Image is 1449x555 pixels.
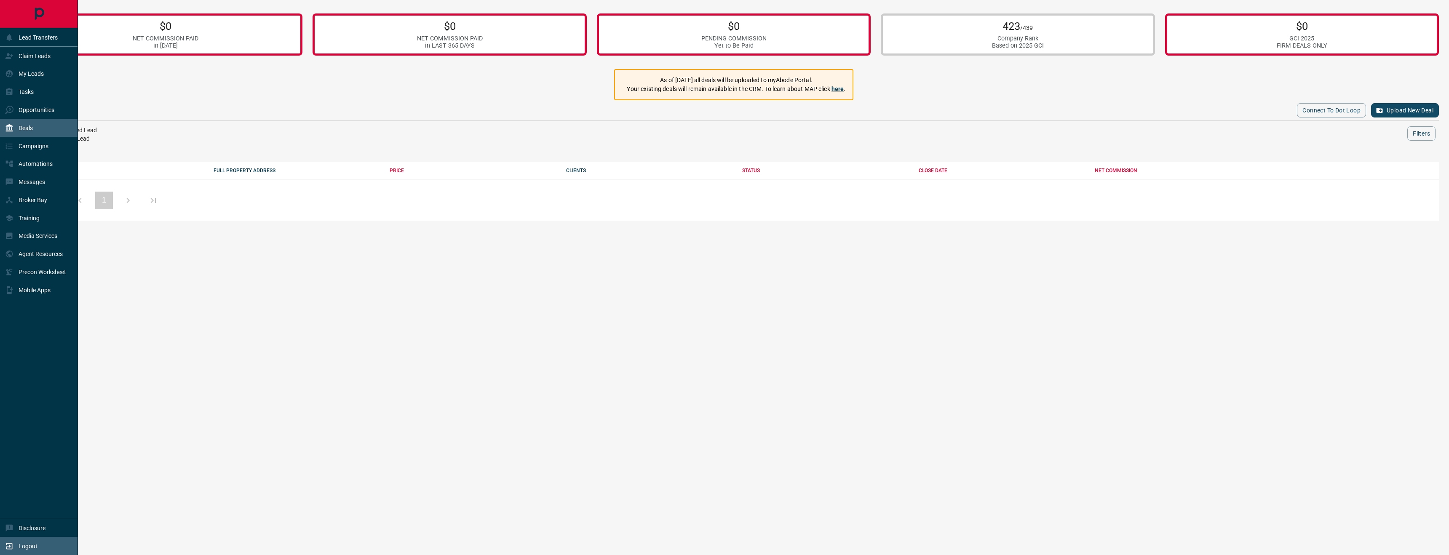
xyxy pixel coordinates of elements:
[566,168,734,173] div: CLIENTS
[701,20,767,32] p: $0
[742,168,910,173] div: STATUS
[1277,42,1327,49] div: FIRM DEALS ONLY
[417,35,483,42] div: NET COMMISSION PAID
[1371,103,1439,117] button: Upload New Deal
[133,42,198,49] div: in [DATE]
[1277,35,1327,42] div: GCI 2025
[992,42,1044,49] div: Based on 2025 GCI
[417,42,483,49] div: in LAST 365 DAYS
[133,35,198,42] div: NET COMMISSION PAID
[919,168,1087,173] div: CLOSE DATE
[992,35,1044,42] div: Company Rank
[1297,103,1366,117] button: Connect to Dot Loop
[214,168,382,173] div: FULL PROPERTY ADDRESS
[1277,20,1327,32] p: $0
[992,20,1044,32] p: 423
[95,192,113,209] button: 1
[1095,168,1263,173] div: NET COMMISSION
[701,35,767,42] div: PENDING COMMISSION
[1407,126,1436,141] button: Filters
[1020,24,1033,32] span: /439
[627,85,845,93] p: Your existing deals will remain available in the CRM. To learn about MAP click .
[37,168,205,173] div: DEAL TYPE
[390,168,558,173] div: PRICE
[627,76,845,85] p: As of [DATE] all deals will be uploaded to myAbode Portal.
[417,20,483,32] p: $0
[133,20,198,32] p: $0
[701,42,767,49] div: Yet to Be Paid
[831,85,844,92] a: here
